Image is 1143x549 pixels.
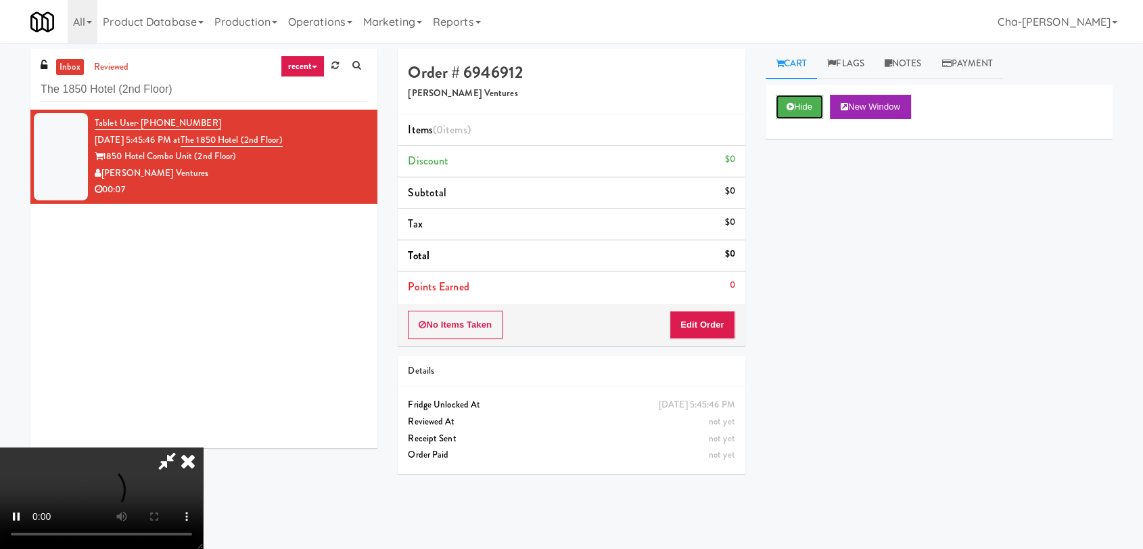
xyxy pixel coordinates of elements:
div: 00:07 [95,181,367,198]
h4: Order # 6946912 [408,64,734,81]
div: $0 [724,214,734,231]
li: Tablet User· [PHONE_NUMBER][DATE] 5:45:46 PM atThe 1850 Hotel (2nd Floor)1850 Hotel Combo Unit (2... [30,110,377,204]
span: not yet [709,432,735,445]
div: Reviewed At [408,414,734,431]
div: Order Paid [408,447,734,464]
button: No Items Taken [408,311,503,339]
input: Search vision orders [41,77,367,102]
div: $0 [724,183,734,200]
div: 1850 Hotel Combo Unit (2nd Floor) [95,148,367,165]
a: Payment [931,49,1003,79]
button: New Window [830,95,911,119]
a: Flags [817,49,874,79]
div: $0 [724,151,734,168]
a: The 1850 Hotel (2nd Floor) [181,133,283,147]
span: Discount [408,153,448,169]
button: Edit Order [670,311,735,339]
ng-pluralize: items [443,122,467,137]
a: reviewed [91,59,133,76]
span: Total [408,248,429,263]
div: [PERSON_NAME] Ventures [95,165,367,182]
h5: [PERSON_NAME] Ventures [408,89,734,99]
span: · [PHONE_NUMBER] [137,116,221,129]
div: [DATE] 5:45:46 PM [659,397,735,414]
span: Points Earned [408,279,469,294]
div: $0 [724,246,734,263]
div: Details [408,363,734,380]
a: inbox [56,59,84,76]
a: recent [281,56,325,77]
div: Receipt Sent [408,431,734,447]
a: Cart [766,49,818,79]
img: Micromart [30,10,54,34]
div: 0 [730,277,735,294]
span: not yet [709,448,735,461]
span: Subtotal [408,185,446,200]
a: Tablet User· [PHONE_NUMBER] [95,116,221,130]
span: Tax [408,216,422,232]
span: (0 ) [433,122,471,137]
span: [DATE] 5:45:46 PM at [95,133,181,146]
a: Notes [874,49,932,79]
span: Items [408,122,470,137]
button: Hide [776,95,823,119]
span: not yet [709,415,735,428]
div: Fridge Unlocked At [408,397,734,414]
